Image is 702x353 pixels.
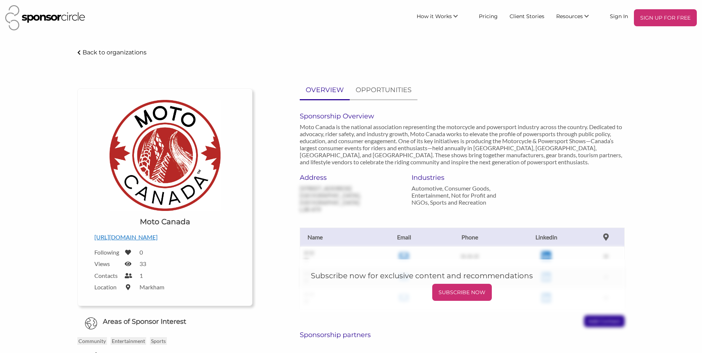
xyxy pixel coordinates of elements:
[356,85,412,95] p: OPPORTUNITIES
[556,13,583,20] span: Resources
[300,331,625,339] h6: Sponsorship partners
[435,287,489,298] p: SUBSCRIBE NOW
[94,283,120,290] label: Location
[300,174,401,182] h6: Address
[94,232,235,242] p: [URL][DOMAIN_NAME]
[140,260,146,267] label: 33
[504,9,550,23] a: Client Stories
[140,216,190,227] h1: Moto Canada
[140,283,164,290] label: Markham
[140,272,143,279] label: 1
[300,112,625,120] h6: Sponsorship Overview
[412,174,513,182] h6: Industries
[5,5,85,30] img: Sponsor Circle Logo
[300,228,374,246] th: Name
[434,228,505,246] th: Phone
[94,249,120,256] label: Following
[140,249,143,256] label: 0
[604,9,634,23] a: Sign In
[306,85,344,95] p: OVERVIEW
[94,272,120,279] label: Contacts
[417,13,452,20] span: How it Works
[77,337,107,345] p: Community
[637,12,694,23] p: SIGN UP FOR FREE
[311,284,614,301] a: SUBSCRIBE NOW
[150,337,167,345] p: Sports
[411,9,473,26] li: How it Works
[72,317,258,326] h6: Areas of Sponsor Interest
[412,185,513,206] p: Automotive, Consumer Goods, Entertainment, Not for Profit and NGOs, Sports and Recreation
[311,270,614,281] h5: Subscribe now for exclusive content and recommendations
[505,228,587,246] th: Linkedin
[550,9,604,26] li: Resources
[94,260,120,267] label: Views
[85,317,97,330] img: Globe Icon
[473,9,504,23] a: Pricing
[110,100,221,211] img: Moto Canada Logo
[374,228,434,246] th: Email
[83,49,147,56] p: Back to organizations
[300,123,625,165] p: Moto Canada is the national association representing the motorcycle and powersport industry acros...
[111,337,146,345] p: Entertainment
